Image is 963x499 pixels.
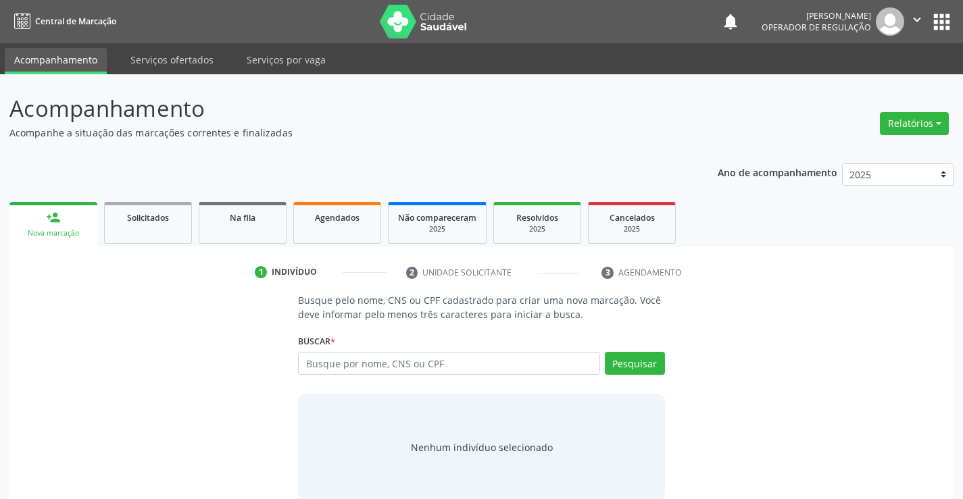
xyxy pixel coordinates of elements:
[610,212,655,224] span: Cancelados
[35,16,116,27] span: Central de Marcação
[398,224,476,234] div: 2025
[298,352,599,375] input: Busque por nome, CNS ou CPF
[127,212,169,224] span: Solicitados
[880,112,949,135] button: Relatórios
[398,212,476,224] span: Não compareceram
[503,224,571,234] div: 2025
[605,352,665,375] button: Pesquisar
[910,12,924,27] i: 
[230,212,255,224] span: Na fila
[5,48,107,74] a: Acompanhamento
[762,22,871,33] span: Operador de regulação
[876,7,904,36] img: img
[298,331,335,352] label: Buscar
[9,126,670,140] p: Acompanhe a situação das marcações correntes e finalizadas
[272,266,317,278] div: Indivíduo
[255,266,267,278] div: 1
[762,10,871,22] div: [PERSON_NAME]
[315,212,360,224] span: Agendados
[9,92,670,126] p: Acompanhamento
[904,7,930,36] button: 
[721,12,740,31] button: notifications
[930,10,954,34] button: apps
[298,293,664,321] p: Busque pelo nome, CNS ou CPF cadastrado para criar uma nova marcação. Você deve informar pelo men...
[598,224,666,234] div: 2025
[9,10,116,32] a: Central de Marcação
[46,210,61,225] div: person_add
[516,212,558,224] span: Resolvidos
[19,228,88,238] div: Nova marcação
[718,163,837,180] p: Ano de acompanhamento
[121,48,223,72] a: Serviços ofertados
[237,48,335,72] a: Serviços por vaga
[411,440,553,454] div: Nenhum indivíduo selecionado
